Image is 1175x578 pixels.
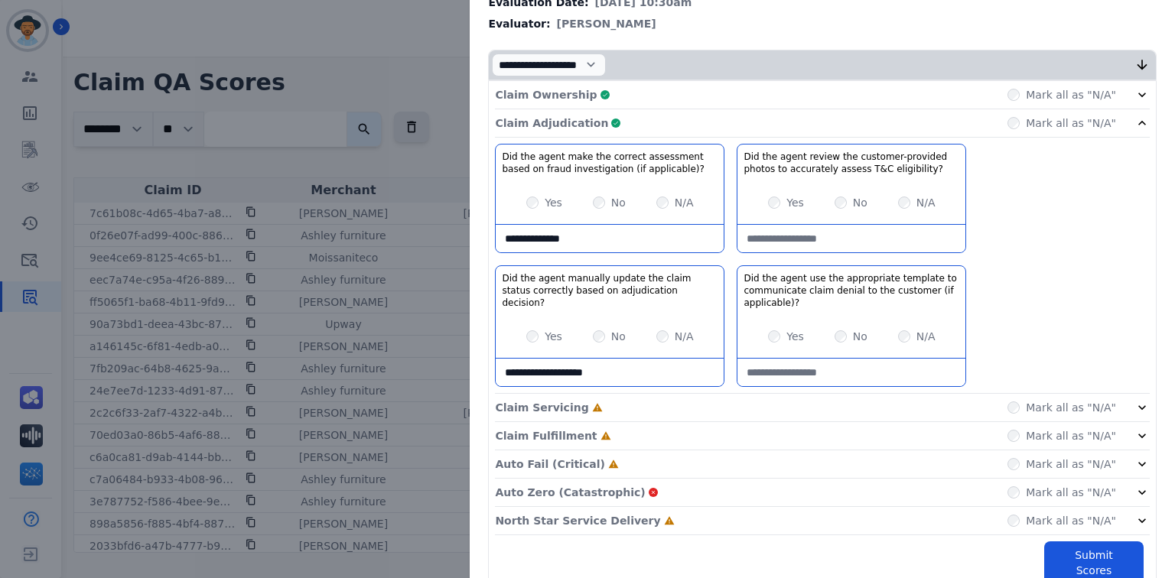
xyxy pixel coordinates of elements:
[495,115,608,131] p: Claim Adjudication
[495,485,645,500] p: Auto Zero (Catastrophic)
[1026,513,1116,528] label: Mark all as "N/A"
[495,428,597,443] p: Claim Fulfillment
[744,151,959,175] h3: Did the agent review the customer-provided photos to accurately assess T&C eligibility?
[853,329,867,344] label: No
[1026,115,1116,131] label: Mark all as "N/A"
[1026,456,1116,472] label: Mark all as "N/A"
[611,329,626,344] label: No
[502,272,718,309] h3: Did the agent manually update the claim status correctly based on adjudication decision?
[545,195,562,210] label: Yes
[786,195,804,210] label: Yes
[557,16,656,31] span: [PERSON_NAME]
[488,16,1157,31] div: Evaluator:
[853,195,867,210] label: No
[786,329,804,344] label: Yes
[744,272,959,309] h3: Did the agent use the appropriate template to communicate claim denial to the customer (if applic...
[916,329,936,344] label: N/A
[1026,400,1116,415] label: Mark all as "N/A"
[502,151,718,175] h3: Did the agent make the correct assessment based on fraud investigation (if applicable)?
[495,400,588,415] p: Claim Servicing
[675,329,694,344] label: N/A
[675,195,694,210] label: N/A
[1026,485,1116,500] label: Mark all as "N/A"
[495,513,660,528] p: North Star Service Delivery
[1026,87,1116,102] label: Mark all as "N/A"
[611,195,626,210] label: No
[1026,428,1116,443] label: Mark all as "N/A"
[495,87,597,102] p: Claim Ownership
[495,456,604,472] p: Auto Fail (Critical)
[545,329,562,344] label: Yes
[916,195,936,210] label: N/A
